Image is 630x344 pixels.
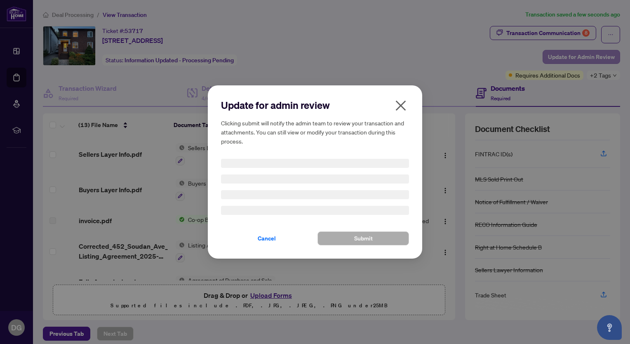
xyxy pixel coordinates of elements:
[317,231,409,245] button: Submit
[221,118,409,146] h5: Clicking submit will notify the admin team to review your transaction and attachments. You can st...
[221,99,409,112] h2: Update for admin review
[221,231,313,245] button: Cancel
[258,232,276,245] span: Cancel
[394,99,407,112] span: close
[597,315,622,340] button: Open asap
